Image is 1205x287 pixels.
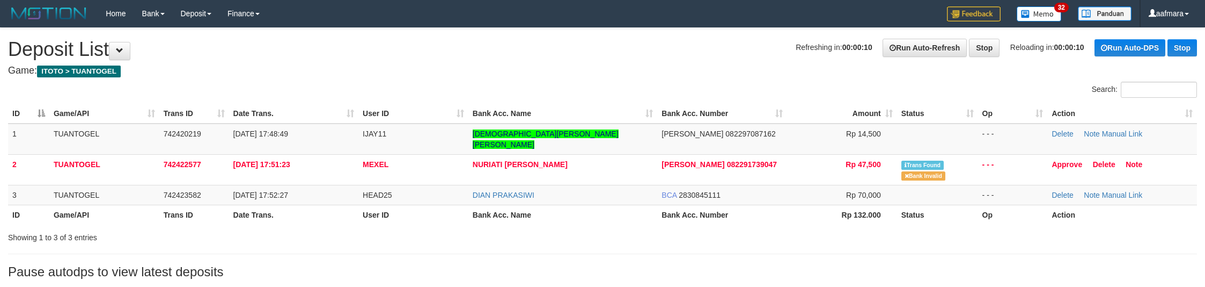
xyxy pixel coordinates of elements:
[1126,160,1142,169] a: Note
[1054,3,1069,12] span: 32
[49,154,159,185] td: TUANTOGEL
[883,39,967,57] a: Run Auto-Refresh
[8,265,1197,279] h3: Pause autodps to view latest deposits
[1052,130,1073,138] a: Delete
[978,185,1048,205] td: - - -
[473,160,568,169] a: NURIATI [PERSON_NAME]
[468,205,658,225] th: Bank Acc. Name
[49,124,159,155] td: TUANTOGEL
[787,205,897,225] th: Rp 132.000
[164,191,201,199] span: 742423582
[662,130,723,138] span: [PERSON_NAME]
[947,6,1001,21] img: Feedback.jpg
[897,205,978,225] th: Status
[468,104,658,124] th: Bank Acc. Name: activate to sort column ascending
[1092,82,1197,98] label: Search:
[657,104,787,124] th: Bank Acc. Number: activate to sort column ascending
[657,205,787,225] th: Bank Acc. Number
[229,205,359,225] th: Date Trans.
[8,205,49,225] th: ID
[49,104,159,124] th: Game/API: activate to sort column ascending
[978,124,1048,155] td: - - -
[164,130,201,138] span: 742420219
[358,104,468,124] th: User ID: activate to sort column ascending
[1017,6,1062,21] img: Button%20Memo.svg
[8,5,90,21] img: MOTION_logo.png
[37,66,121,77] span: ITOTO > TUANTOGEL
[846,191,881,199] span: Rp 70,000
[1121,82,1197,98] input: Search:
[1047,104,1197,124] th: Action: activate to sort column ascending
[8,185,49,205] td: 3
[897,104,978,124] th: Status: activate to sort column ascending
[969,39,1000,57] a: Stop
[787,104,897,124] th: Amount: activate to sort column ascending
[233,160,290,169] span: [DATE] 17:51:23
[1084,130,1100,138] a: Note
[901,161,944,170] span: Similar transaction found
[358,205,468,225] th: User ID
[363,191,392,199] span: HEAD25
[901,171,945,181] span: Bank is not match
[49,205,159,225] th: Game/API
[1102,130,1143,138] a: Manual Link
[8,39,1197,60] h1: Deposit List
[1078,6,1131,21] img: panduan.png
[846,130,881,138] span: Rp 14,500
[159,205,229,225] th: Trans ID
[1010,43,1084,52] span: Reloading in:
[1102,191,1143,199] a: Manual Link
[662,191,677,199] span: BCA
[1094,39,1165,56] a: Run Auto-DPS
[1052,160,1082,169] a: Approve
[8,124,49,155] td: 1
[978,104,1048,124] th: Op: activate to sort column ascending
[233,191,288,199] span: [DATE] 17:52:27
[796,43,872,52] span: Refreshing in:
[8,66,1197,76] h4: Game:
[662,160,724,169] span: [PERSON_NAME]
[1093,160,1115,169] a: Delete
[679,191,721,199] span: Copy 2830845111 to clipboard
[473,130,619,149] a: [DEMOGRAPHIC_DATA][PERSON_NAME] [PERSON_NAME]
[1084,191,1100,199] a: Note
[473,191,534,199] a: DIAN PRAKASIWI
[8,104,49,124] th: ID: activate to sort column descending
[1054,43,1084,52] strong: 00:00:10
[1052,191,1073,199] a: Delete
[8,154,49,185] td: 2
[727,160,777,169] span: Copy 082291739047 to clipboard
[229,104,359,124] th: Date Trans.: activate to sort column ascending
[978,154,1048,185] td: - - -
[233,130,288,138] span: [DATE] 17:48:49
[978,205,1048,225] th: Op
[1167,39,1197,56] a: Stop
[363,130,386,138] span: IJAY11
[164,160,201,169] span: 742422577
[159,104,229,124] th: Trans ID: activate to sort column ascending
[49,185,159,205] td: TUANTOGEL
[725,130,775,138] span: Copy 082297087162 to clipboard
[842,43,872,52] strong: 00:00:10
[1047,205,1197,225] th: Action
[8,228,494,243] div: Showing 1 to 3 of 3 entries
[363,160,388,169] span: MEXEL
[846,160,880,169] span: Rp 47,500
